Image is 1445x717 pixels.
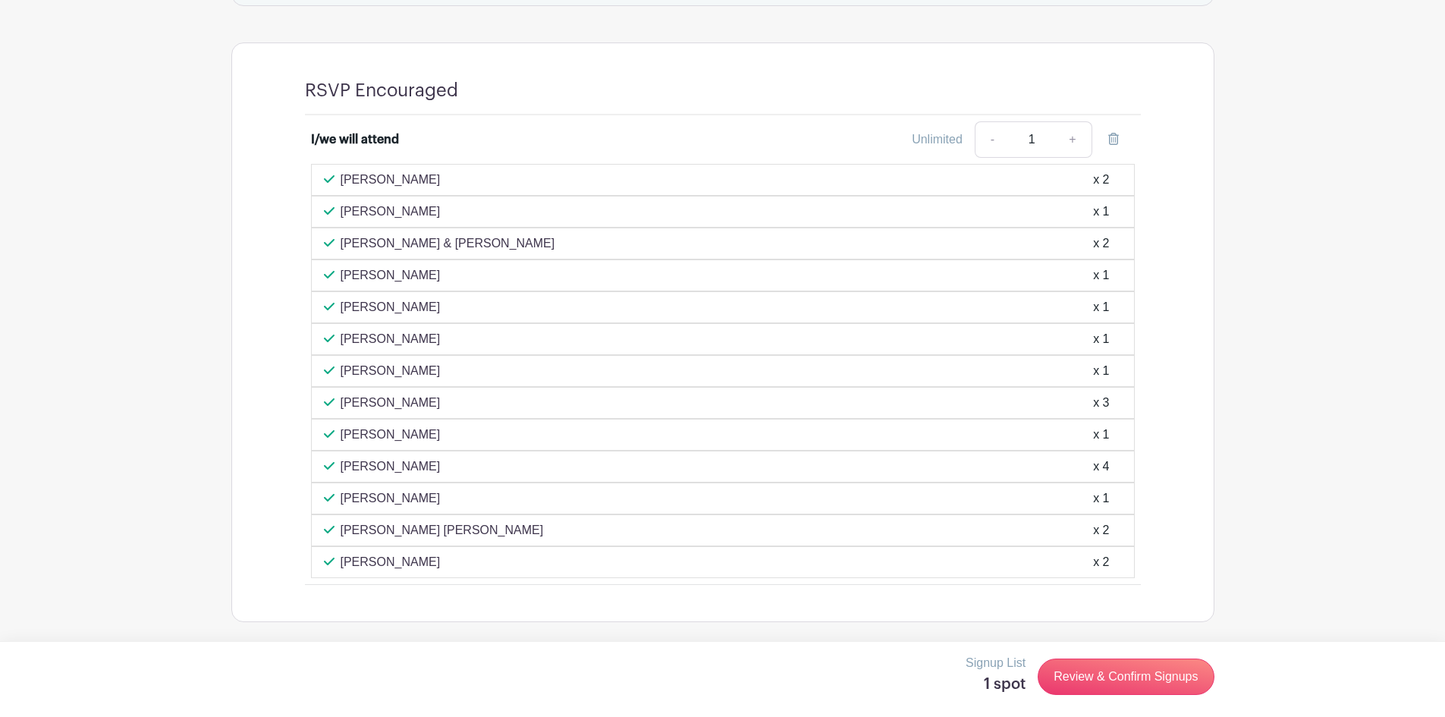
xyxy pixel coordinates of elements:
div: x 1 [1093,362,1109,380]
div: Unlimited [912,131,963,149]
p: [PERSON_NAME] [PERSON_NAME] [341,521,544,539]
p: [PERSON_NAME] [341,330,441,348]
p: [PERSON_NAME] [341,298,441,316]
div: x 1 [1093,330,1109,348]
div: x 1 [1093,426,1109,444]
div: x 2 [1093,234,1109,253]
a: Review & Confirm Signups [1038,659,1214,695]
p: [PERSON_NAME] [341,266,441,285]
div: x 4 [1093,458,1109,476]
div: x 3 [1093,394,1109,412]
a: + [1054,121,1092,158]
p: [PERSON_NAME] [341,203,441,221]
p: [PERSON_NAME] & [PERSON_NAME] [341,234,555,253]
p: [PERSON_NAME] [341,489,441,508]
h4: RSVP Encouraged [305,80,458,102]
div: x 1 [1093,489,1109,508]
a: - [975,121,1010,158]
div: x 1 [1093,298,1109,316]
div: x 2 [1093,553,1109,571]
div: x 1 [1093,203,1109,221]
div: x 2 [1093,171,1109,189]
h5: 1 spot [966,675,1026,693]
p: [PERSON_NAME] [341,553,441,571]
p: [PERSON_NAME] [341,362,441,380]
div: I/we will attend [311,131,399,149]
p: [PERSON_NAME] [341,171,441,189]
div: x 2 [1093,521,1109,539]
p: [PERSON_NAME] [341,426,441,444]
p: Signup List [966,654,1026,672]
p: [PERSON_NAME] [341,394,441,412]
p: [PERSON_NAME] [341,458,441,476]
div: x 1 [1093,266,1109,285]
